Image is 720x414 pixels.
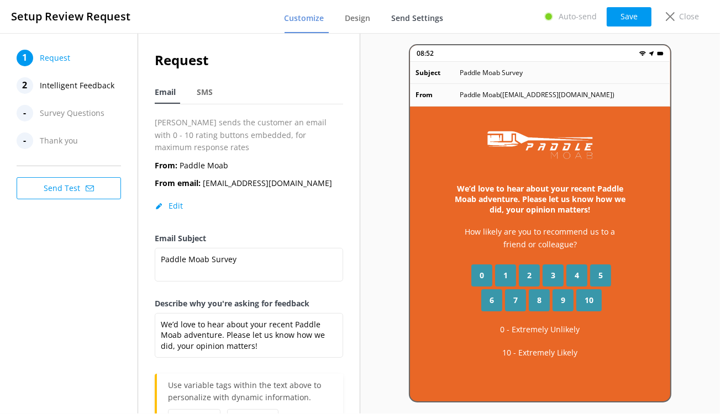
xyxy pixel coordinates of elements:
p: Use variable tags within the text above to personalize with dynamic information. [168,379,332,409]
b: From email: [155,178,201,188]
span: 0 [480,269,484,282]
span: 3 [551,269,555,282]
img: near-me.png [648,50,655,57]
img: wifi.png [639,50,646,57]
p: [PERSON_NAME] sends the customer an email with 0 - 10 rating buttons embedded, for maximum respon... [155,116,343,153]
textarea: We’d love to hear about your recent Paddle Moab adventure. Please let us know how we did, your op... [155,313,343,358]
span: Request [40,50,70,66]
span: 9 [561,294,565,306]
p: Paddle Moab [155,160,228,172]
span: 6 [490,294,494,306]
textarea: Paddle Moab Survey [155,248,343,282]
h2: Request [155,50,343,71]
span: Design [345,13,371,24]
button: Edit [155,200,183,211]
p: From [416,89,460,100]
span: Customize [285,13,324,24]
span: Intelligent Feedback [40,77,114,94]
span: 7 [513,294,518,306]
h3: We’d love to hear about your recent Paddle Moab adventure. Please let us know how we did, your op... [454,183,626,215]
span: Survey Questions [40,105,104,121]
p: Paddle Moab Survey [460,67,523,78]
p: How likely are you to recommend us to a friend or colleague? [454,226,626,251]
span: 10 [585,294,593,306]
span: 4 [575,269,579,282]
p: 08:52 [417,48,434,59]
div: - [17,105,33,121]
div: 2 [17,77,33,94]
span: Email [155,87,176,98]
img: battery.png [657,50,664,57]
p: Subject [416,67,460,78]
p: Close [679,10,699,23]
span: 5 [598,269,603,282]
img: 796-1753838615.png [485,129,595,162]
p: [EMAIL_ADDRESS][DOMAIN_NAME] [155,177,332,189]
div: - [17,132,33,149]
p: Paddle Moab ( [EMAIL_ADDRESS][DOMAIN_NAME] ) [460,89,614,100]
p: Auto-send [559,10,597,23]
h3: Setup Review Request [11,8,130,25]
span: SMS [197,87,213,98]
span: 8 [537,294,542,306]
span: Send Settings [392,13,444,24]
label: Email Subject [155,232,343,245]
span: 2 [527,269,532,282]
b: From: [155,160,177,171]
button: Save [607,7,651,26]
p: 0 - Extremely Unlikely [500,323,580,336]
div: 1 [17,50,33,66]
button: Send Test [17,177,121,199]
span: 1 [503,269,508,282]
label: Describe why you're asking for feedback [155,298,343,310]
span: Thank you [40,132,78,149]
p: 10 - Extremely Likely [502,347,577,359]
